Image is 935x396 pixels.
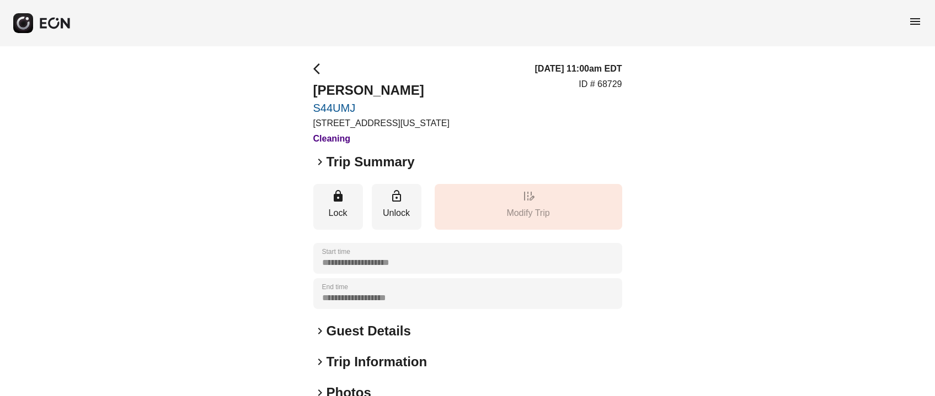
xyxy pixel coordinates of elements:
span: keyboard_arrow_right [313,355,327,368]
p: ID # 68729 [579,78,622,91]
h2: Guest Details [327,322,411,340]
h2: Trip Information [327,353,428,371]
button: Unlock [372,184,421,230]
a: S44UMJ [313,101,450,115]
p: Unlock [377,207,416,220]
span: lock_open [390,189,403,203]
h3: [DATE] 11:00am EDT [535,62,622,75]
span: keyboard_arrow_right [313,155,327,169]
span: lock [332,189,345,203]
h2: [PERSON_NAME] [313,82,450,99]
h2: Trip Summary [327,153,415,171]
span: arrow_back_ios [313,62,327,75]
span: menu [909,15,922,28]
h3: Cleaning [313,132,450,145]
p: Lock [319,207,357,220]
button: Lock [313,184,363,230]
span: keyboard_arrow_right [313,324,327,338]
p: [STREET_ADDRESS][US_STATE] [313,117,450,130]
